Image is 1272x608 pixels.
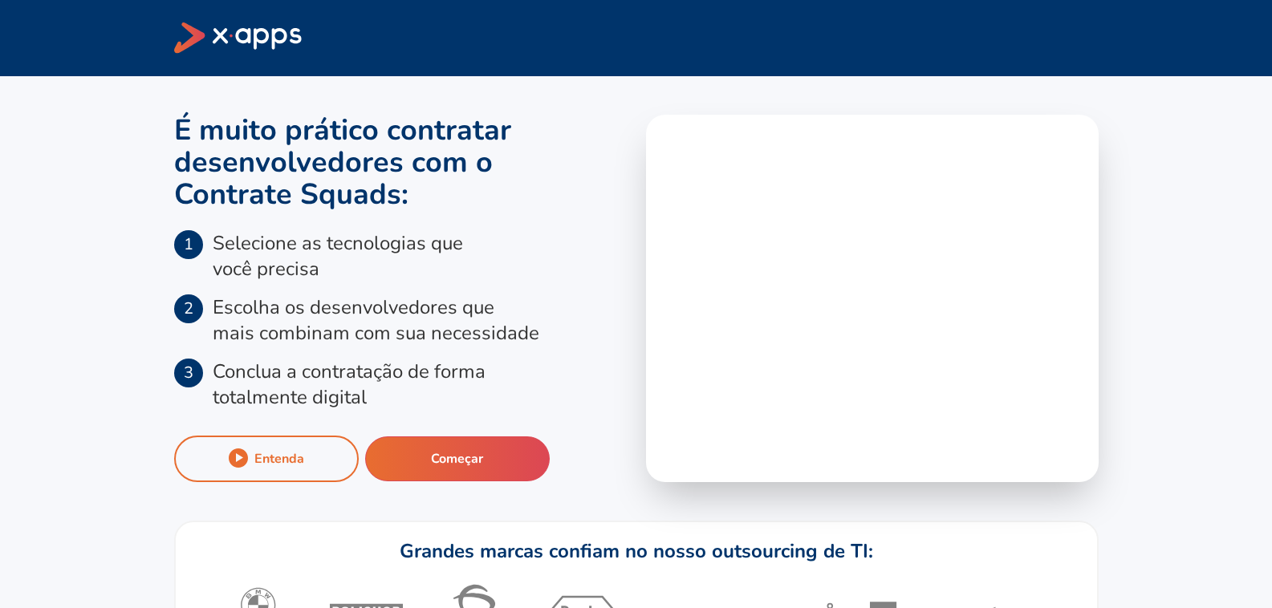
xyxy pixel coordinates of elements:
button: Começar [365,436,550,481]
h1: Grandes marcas confiam no nosso outsourcing de TI: [400,538,873,564]
span: 3 [174,359,203,387]
span: 1 [174,230,203,259]
button: Entenda [174,436,359,482]
h1: É muito prático contratar desenvolvedores com o : [174,115,627,211]
p: Selecione as tecnologias que você precisa [213,230,463,282]
span: 2 [174,294,203,323]
span: Contrate Squads [174,175,401,214]
div: Entenda [254,450,304,468]
p: Escolha os desenvolvedores que mais combinam com sua necessidade [213,294,539,346]
p: Conclua a contratação de forma totalmente digital [213,359,486,410]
